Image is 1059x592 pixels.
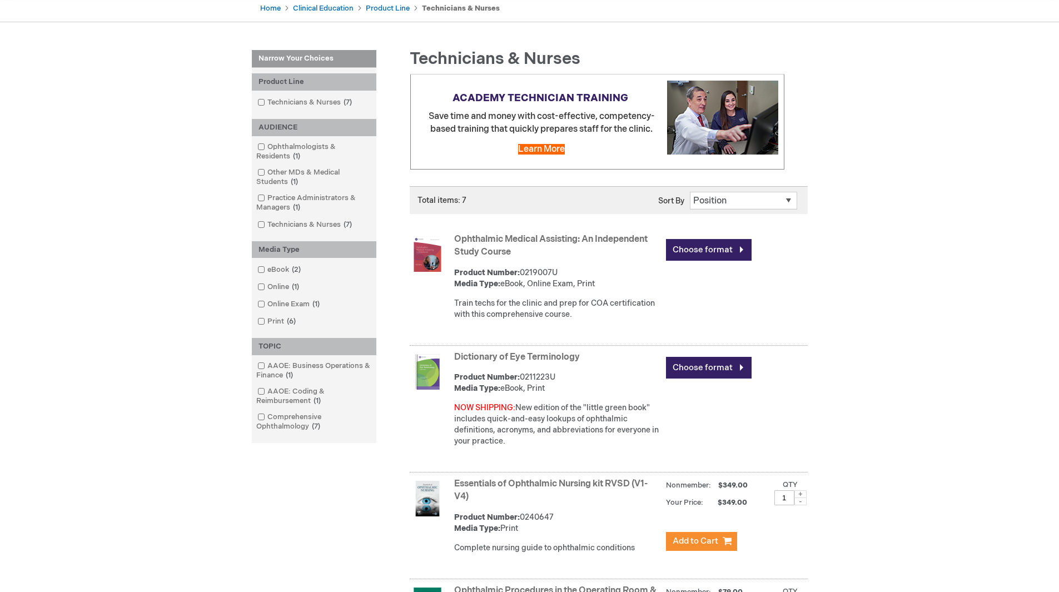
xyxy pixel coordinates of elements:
[454,372,520,382] strong: Product Number:
[309,422,323,431] span: 7
[252,50,376,68] strong: Narrow Your Choices
[293,4,354,13] a: Clinical Education
[366,4,410,13] a: Product Line
[290,152,303,161] span: 1
[518,144,565,155] a: Learn More
[454,512,660,534] div: 0240647 Print
[454,524,500,533] strong: Media Type:
[311,396,324,405] span: 1
[252,73,376,91] div: Product Line
[252,119,376,136] div: AUDIENCE
[255,220,356,230] a: Technicians & Nurses7
[666,239,752,261] a: Choose format
[454,479,648,502] a: Essentials of Ophthalmic Nursing kit RVSD (V1-V4)
[454,267,660,290] div: 0219007U eBook, Online Exam, Print
[454,268,520,277] strong: Product Number:
[255,299,324,310] a: Online Exam1
[673,536,718,546] span: Add to Cart
[283,371,296,380] span: 1
[454,352,580,362] a: Dictionary of Eye Terminology
[410,354,445,390] img: Dictionary of Eye Terminology
[310,300,322,309] span: 1
[255,361,374,381] a: AAOE: Business Operations & Finance1
[667,81,778,155] img: Explore cost-effective Academy technician training programs
[255,316,300,327] a: Print6
[666,479,711,492] strong: Nonmember:
[290,203,303,212] span: 1
[454,279,500,288] strong: Media Type:
[454,403,515,412] font: NOW SHIPPING:
[255,193,374,213] a: Practice Administrators & Managers1
[288,177,301,186] span: 1
[410,481,445,516] img: Essentials of Ophthalmic Nursing kit RVSD (V1-V4)
[260,4,281,13] a: Home
[252,241,376,258] div: Media Type
[658,196,684,206] label: Sort By
[705,498,749,507] span: $349.00
[252,338,376,355] div: TOPIC
[255,412,374,432] a: Comprehensive Ophthalmology7
[454,543,660,554] div: Complete nursing guide to ophthalmic conditions
[416,111,778,136] p: Save time and money with cost-effective, competency-based training that quickly prepares staff fo...
[417,196,466,205] span: Total items: 7
[454,384,500,393] strong: Media Type:
[255,142,374,162] a: Ophthalmologists & Residents1
[255,265,305,275] a: eBook2
[422,4,500,13] strong: Technicians & Nurses
[666,357,752,379] a: Choose format
[774,490,794,505] input: Qty
[255,167,374,187] a: Other MDs & Medical Students1
[284,317,299,326] span: 6
[255,97,356,108] a: Technicians & Nurses7
[341,220,355,229] span: 7
[454,402,660,447] div: New edition of the "little green book" includes quick-and-easy lookups of ophthalmic definitions,...
[666,532,737,551] button: Add to Cart
[341,98,355,107] span: 7
[454,234,648,257] a: Ophthalmic Medical Assisting: An Independent Study Course
[410,236,445,272] img: Ophthalmic Medical Assisting: An Independent Study Course
[289,265,304,274] span: 2
[666,498,703,507] strong: Your Price:
[410,49,580,69] span: Technicians & Nurses
[717,481,749,490] span: $349.00
[783,480,798,489] label: Qty
[255,386,374,406] a: AAOE: Coding & Reimbursement1
[255,282,304,292] a: Online1
[454,298,660,320] div: Train techs for the clinic and prep for COA certification with this comprehensive course.
[454,513,520,522] strong: Product Number:
[454,372,660,394] div: 0211223U eBook, Print
[453,92,628,104] strong: ACADEMY TECHNICIAN TRAINING
[289,282,302,291] span: 1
